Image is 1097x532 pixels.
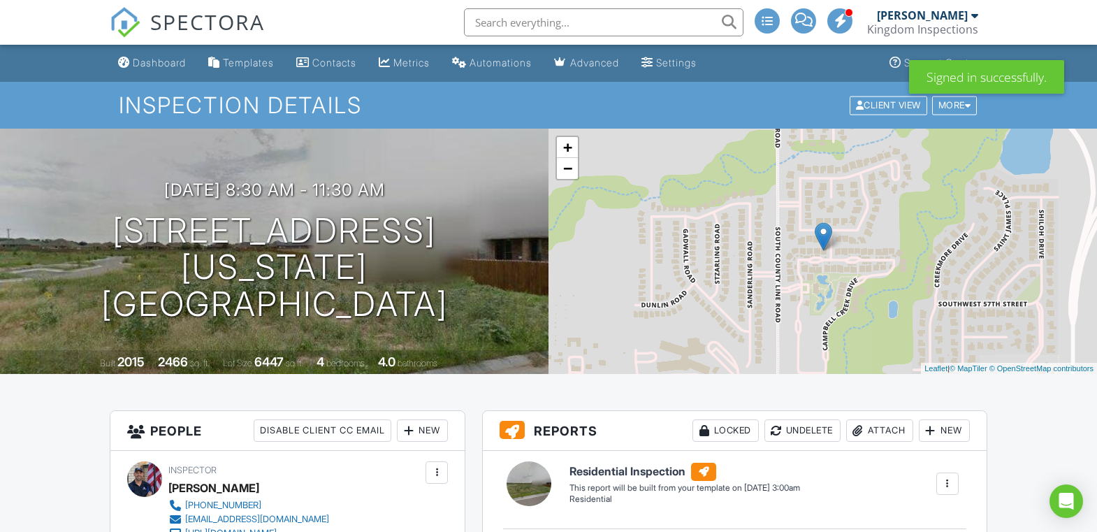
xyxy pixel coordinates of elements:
div: Metrics [393,57,430,69]
div: [PERSON_NAME] [877,8,968,22]
div: 4.0 [378,354,395,369]
a: Dashboard [112,50,191,76]
a: Zoom in [557,137,578,158]
a: Settings [636,50,702,76]
a: Contacts [291,50,362,76]
input: Search everything... [464,8,743,36]
a: Metrics [373,50,435,76]
div: Dashboard [133,57,186,69]
div: Client View [850,96,927,115]
div: Signed in successfully. [909,60,1064,94]
div: More [932,96,978,115]
div: Settings [656,57,697,69]
a: Leaflet [924,364,947,373]
span: Built [100,358,115,368]
h1: Inspection Details [119,93,978,117]
div: Automations [470,57,532,69]
div: 2015 [117,354,145,369]
span: sq.ft. [286,358,303,368]
div: Contacts [312,57,356,69]
a: Support Center [884,50,985,76]
a: Client View [848,99,931,110]
span: sq. ft. [190,358,210,368]
div: Support Center [904,57,979,69]
span: SPECTORA [150,7,265,36]
div: This report will be built from your template on [DATE] 3:00am [569,482,800,494]
h3: Reports [483,411,987,451]
div: [PHONE_NUMBER] [185,500,261,511]
div: | [921,363,1097,375]
a: Advanced [548,50,625,76]
div: 2466 [158,354,188,369]
h3: People [110,411,465,451]
a: SPECTORA [110,19,265,48]
div: [PERSON_NAME] [168,477,259,498]
a: Zoom out [557,158,578,179]
div: Locked [692,419,759,442]
div: [EMAIL_ADDRESS][DOMAIN_NAME] [185,514,329,525]
div: 6447 [254,354,284,369]
h3: [DATE] 8:30 am - 11:30 am [164,180,385,199]
span: Inspector [168,465,217,475]
a: Automations (Advanced) [446,50,537,76]
div: New [397,419,448,442]
h6: Residential Inspection [569,463,800,481]
span: bathrooms [398,358,437,368]
div: Disable Client CC Email [254,419,391,442]
a: Templates [203,50,279,76]
a: © OpenStreetMap contributors [989,364,1094,373]
div: Undelete [764,419,841,442]
a: [EMAIL_ADDRESS][DOMAIN_NAME] [168,512,329,526]
a: [PHONE_NUMBER] [168,498,329,512]
span: bedrooms [326,358,365,368]
div: Kingdom Inspections [867,22,978,36]
div: Residential [569,494,800,505]
div: Advanced [570,57,619,69]
div: Attach [846,419,913,442]
div: New [919,419,970,442]
span: Lot Size [223,358,252,368]
a: © MapTiler [950,364,987,373]
div: Templates [223,57,274,69]
img: The Best Home Inspection Software - Spectora [110,7,140,38]
h1: [STREET_ADDRESS] [US_STATE][GEOGRAPHIC_DATA] [22,213,526,323]
div: 4 [317,354,324,369]
div: Open Intercom Messenger [1049,484,1083,518]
